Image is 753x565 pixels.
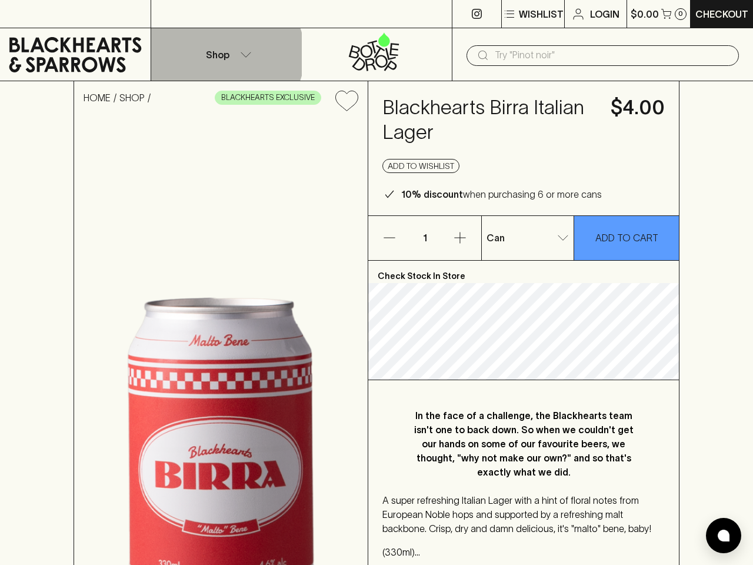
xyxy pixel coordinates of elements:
span: BLACKHEARTS EXCLUSIVE [215,92,321,104]
button: Add to wishlist [382,159,459,173]
a: SHOP [119,92,145,103]
h4: $4.00 [611,95,665,120]
p: (330ml) 4.6% ABV [382,545,665,559]
p: Can [487,231,505,245]
p: 0 [678,11,683,17]
p: ⠀ [151,7,161,21]
p: In the face of a challenge, the Blackhearts team isn't one to back down. So when we couldn't get ... [406,408,641,479]
input: Try "Pinot noir" [495,46,729,65]
button: Shop [151,28,302,81]
button: Add to wishlist [331,86,363,116]
a: HOME [84,92,111,103]
p: A super refreshing Italian Lager with a hint of floral notes from European Noble hops and support... [382,493,665,536]
p: Shop [206,48,229,62]
img: bubble-icon [718,530,729,541]
p: Wishlist [519,7,564,21]
h4: Blackhearts Birra Italian Lager [382,95,597,145]
p: $0.00 [631,7,659,21]
p: when purchasing 6 or more cans [401,187,602,201]
b: 10% discount [401,189,463,200]
button: ADD TO CART [574,216,679,260]
p: Checkout [695,7,748,21]
p: 1 [411,216,439,260]
p: Login [590,7,619,21]
p: Check Stock In Store [368,261,679,283]
p: ADD TO CART [595,231,658,245]
div: Can [482,226,574,250]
